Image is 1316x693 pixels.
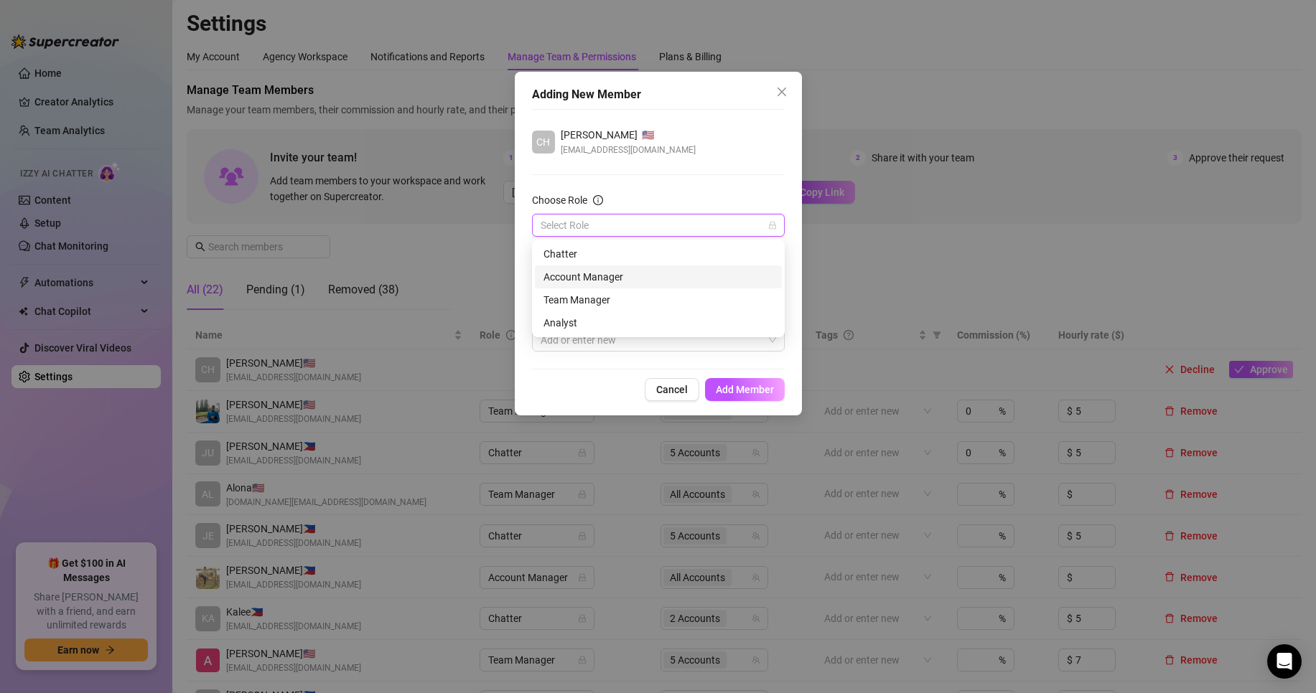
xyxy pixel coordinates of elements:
[535,265,782,288] div: Account Manager
[593,195,603,205] span: info-circle
[561,127,638,143] span: [PERSON_NAME]
[536,134,550,150] span: CH
[543,315,773,331] div: Analyst
[770,80,793,103] button: Close
[561,127,696,143] div: 🇺🇸
[532,192,587,208] div: Choose Role
[656,384,688,395] span: Cancel
[543,269,773,285] div: Account Manager
[705,378,785,401] button: Add Member
[776,86,788,98] span: close
[535,288,782,311] div: Team Manager
[535,242,782,265] div: Chatter
[535,311,782,334] div: Analyst
[561,143,696,157] span: [EMAIL_ADDRESS][DOMAIN_NAME]
[1267,644,1302,679] div: Open Intercom Messenger
[645,378,699,401] button: Cancel
[532,86,785,103] div: Adding New Member
[770,86,793,98] span: Close
[543,292,773,308] div: Team Manager
[716,384,774,395] span: Add Member
[768,221,777,230] span: lock
[543,246,773,262] div: Chatter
